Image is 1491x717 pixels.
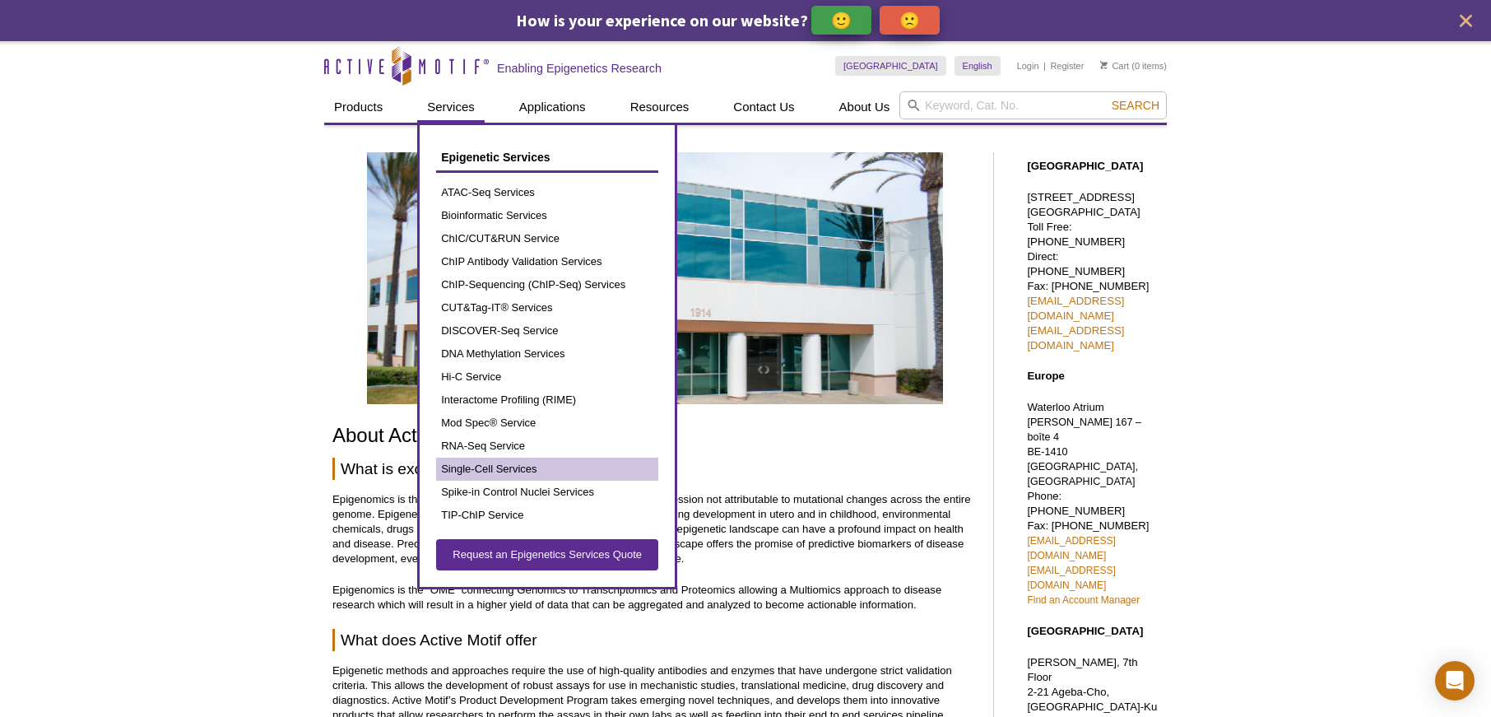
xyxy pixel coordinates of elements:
[436,412,658,435] a: Mod Spec® Service
[899,10,920,30] p: 🙁
[436,539,658,570] a: Request an Epigenetics Services Quote
[835,56,946,76] a: [GEOGRAPHIC_DATA]
[1027,565,1115,591] a: [EMAIL_ADDRESS][DOMAIN_NAME]
[1050,60,1084,72] a: Register
[1027,295,1124,322] a: [EMAIL_ADDRESS][DOMAIN_NAME]
[332,425,977,449] h1: About Active Motif
[436,365,658,389] a: Hi-C Service
[497,61,662,76] h2: Enabling Epigenetics Research
[1107,98,1164,113] button: Search
[620,91,699,123] a: Resources
[1017,60,1039,72] a: Login
[1027,417,1141,487] span: [PERSON_NAME] 167 – boîte 4 BE-1410 [GEOGRAPHIC_DATA], [GEOGRAPHIC_DATA]
[831,10,852,30] p: 🙂
[324,91,392,123] a: Products
[332,458,977,480] h2: What is exciting about the area we work in
[436,181,658,204] a: ATAC-Seq Services
[1027,160,1143,172] strong: [GEOGRAPHIC_DATA]
[436,458,658,481] a: Single-Cell Services
[829,91,900,123] a: About Us
[1027,400,1159,608] p: Waterloo Atrium Phone: [PHONE_NUMBER] Fax: [PHONE_NUMBER]
[1043,56,1046,76] li: |
[1027,535,1115,561] a: [EMAIL_ADDRESS][DOMAIN_NAME]
[1027,625,1143,637] strong: [GEOGRAPHIC_DATA]
[1027,190,1159,353] p: [STREET_ADDRESS] [GEOGRAPHIC_DATA] Toll Free: [PHONE_NUMBER] Direct: [PHONE_NUMBER] Fax: [PHONE_N...
[723,91,804,123] a: Contact Us
[516,10,808,30] span: How is your experience on our website?
[436,481,658,504] a: Spike-in Control Nuclei Services
[436,296,658,319] a: CUT&Tag-IT® Services
[436,273,658,296] a: ChIP-Sequencing (ChIP-Seq) Services
[1100,60,1129,72] a: Cart
[332,583,977,612] p: Epigenomics is the “OME” connecting Genomics to Transcriptomics and Proteomics allowing a Multiom...
[1456,11,1476,31] button: close
[509,91,596,123] a: Applications
[436,250,658,273] a: ChIP Antibody Validation Services
[1435,661,1475,701] div: Open Intercom Messenger
[436,319,658,342] a: DISCOVER-Seq Service
[436,204,658,227] a: Bioinformatic Services
[1027,324,1124,352] a: [EMAIL_ADDRESS][DOMAIN_NAME]
[332,629,977,651] h2: What does Active Motif offer
[332,492,977,566] p: Epigenomics is the systematic analysis of the global state of gene expression not attributable to...
[417,91,485,123] a: Services
[955,56,1001,76] a: English
[436,435,658,458] a: RNA-Seq Service
[436,342,658,365] a: DNA Methylation Services
[899,91,1167,119] input: Keyword, Cat. No.
[1112,99,1159,112] span: Search
[1027,370,1064,382] strong: Europe
[436,389,658,412] a: Interactome Profiling (RIME)
[436,504,658,527] a: TIP-ChIP Service
[1100,61,1108,69] img: Your Cart
[436,142,658,173] a: Epigenetic Services
[441,151,550,164] span: Epigenetic Services
[1100,56,1167,76] li: (0 items)
[436,227,658,250] a: ChIC/CUT&RUN Service
[1027,594,1140,606] a: Find an Account Manager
